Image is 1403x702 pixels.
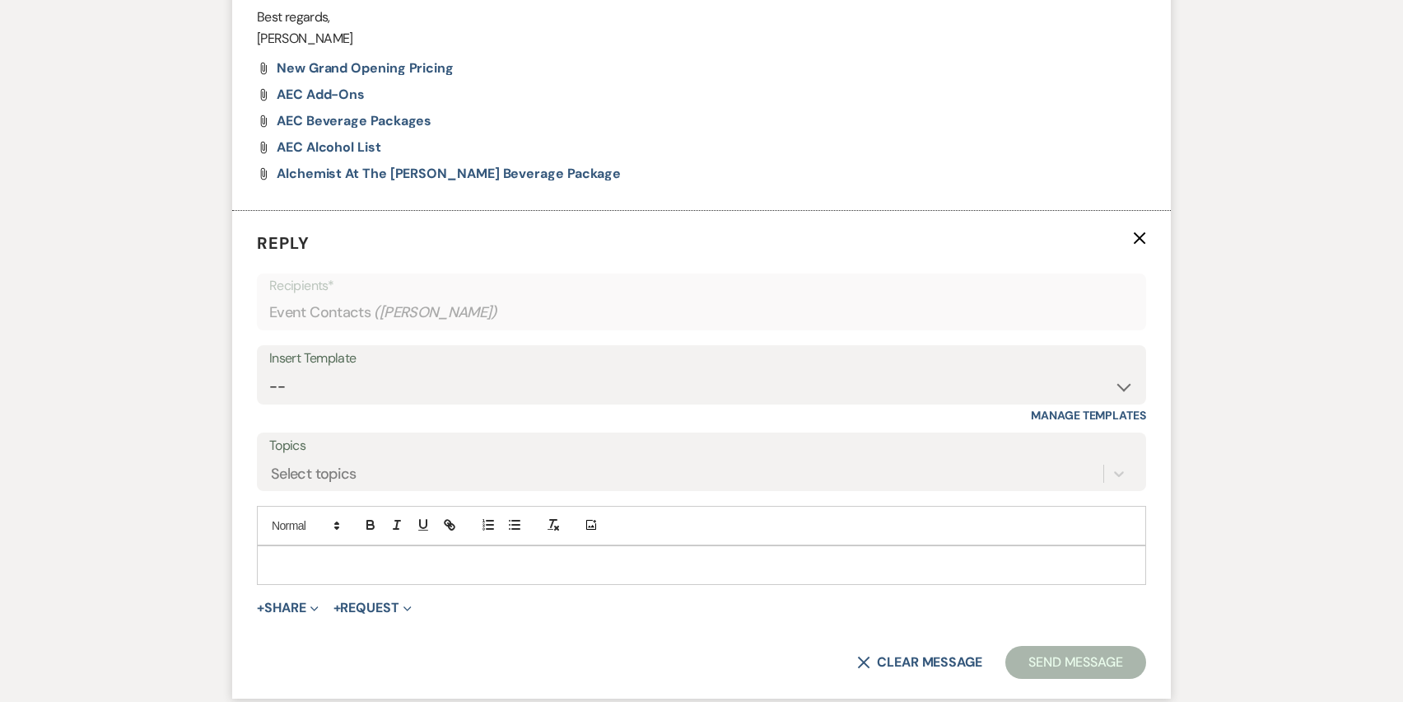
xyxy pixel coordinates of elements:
[374,302,497,324] span: ( [PERSON_NAME] )
[277,165,621,182] span: Alchemist at The [PERSON_NAME] Beverage Package
[333,601,412,615] button: Request
[857,656,982,669] button: Clear message
[277,86,365,103] span: AEC Add-Ons
[269,347,1134,371] div: Insert Template
[1005,646,1146,679] button: Send Message
[277,141,381,154] a: AEC Alcohol List
[277,59,454,77] span: New Grand Opening Pricing
[277,138,381,156] span: AEC Alcohol List
[277,167,621,180] a: Alchemist at The [PERSON_NAME] Beverage Package
[257,28,1146,49] p: [PERSON_NAME]
[257,8,330,26] span: Best regards,
[333,601,341,615] span: +
[277,62,454,75] a: New Grand Opening Pricing
[257,601,319,615] button: Share
[1031,408,1146,423] a: Manage Templates
[271,462,357,484] div: Select topics
[277,112,431,129] span: AEC Beverage Packages
[269,275,1134,297] p: Recipients*
[257,232,310,254] span: Reply
[277,115,431,128] a: AEC Beverage Packages
[269,434,1134,458] label: Topics
[269,297,1134,329] div: Event Contacts
[257,601,264,615] span: +
[277,88,365,101] a: AEC Add-Ons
